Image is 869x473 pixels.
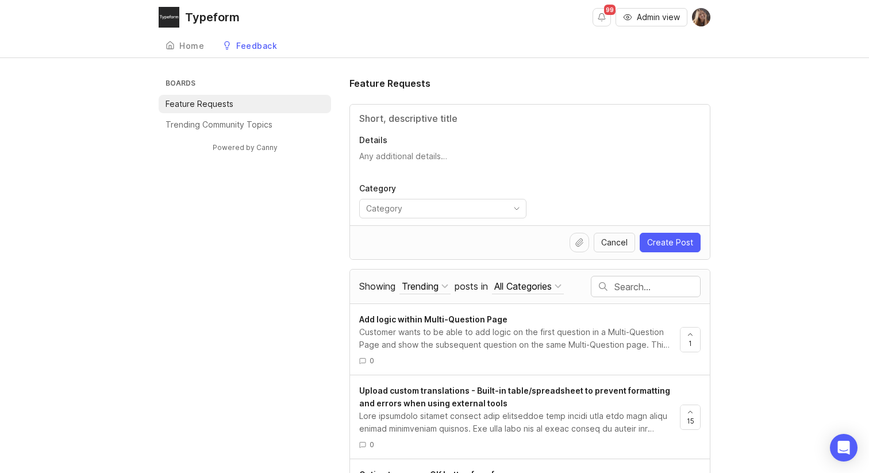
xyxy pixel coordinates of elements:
[159,34,211,58] a: Home
[594,233,635,252] button: Cancel
[366,202,506,215] input: Category
[166,98,233,110] p: Feature Requests
[593,8,611,26] button: Notifications
[637,11,680,23] span: Admin view
[359,410,671,435] div: Lore ipsumdolo sitamet consect adip elitseddoe temp incidi utla etdo magn aliqu enimad minimvenia...
[616,8,687,26] button: Admin view
[236,42,277,50] div: Feedback
[692,8,710,26] img: Laura Marco
[370,356,374,366] span: 0
[159,116,331,134] a: Trending Community Topics
[830,434,858,462] div: Open Intercom Messenger
[507,204,526,213] svg: toggle icon
[349,76,430,90] h1: Feature Requests
[492,279,564,294] button: posts in
[159,7,179,28] img: Typeform logo
[680,327,701,352] button: 1
[370,440,374,449] span: 0
[359,326,671,351] div: Customer wants to be able to add logic on the first question in a Multi-Question Page and show th...
[359,183,526,194] p: Category
[359,151,701,174] textarea: Details
[359,280,395,292] span: Showing
[166,119,272,130] p: Trending Community Topics
[647,237,693,248] span: Create Post
[604,5,616,15] span: 99
[216,34,284,58] a: Feedback
[179,42,204,50] div: Home
[640,233,701,252] button: Create Post
[163,76,331,93] h3: Boards
[687,416,694,426] span: 15
[359,384,680,449] a: Upload custom translations - Built-in table/spreadsheet to prevent formatting and errors when usi...
[399,279,451,294] button: Showing
[455,280,488,292] span: posts in
[185,11,240,23] div: Typeform
[680,405,701,430] button: 15
[359,111,701,125] input: Title
[689,339,692,348] span: 1
[601,237,628,248] span: Cancel
[359,314,507,324] span: Add logic within Multi-Question Page
[159,95,331,113] a: Feature Requests
[402,280,439,293] div: Trending
[614,280,700,293] input: Search…
[494,280,552,293] div: All Categories
[359,199,526,218] div: toggle menu
[211,141,279,154] a: Powered by Canny
[359,386,670,408] span: Upload custom translations - Built-in table/spreadsheet to prevent formatting and errors when usi...
[359,134,701,146] p: Details
[359,313,680,366] a: Add logic within Multi-Question PageCustomer wants to be able to add logic on the first question ...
